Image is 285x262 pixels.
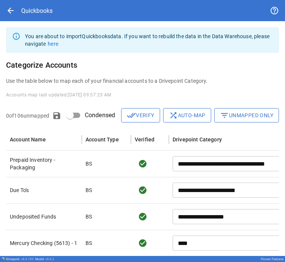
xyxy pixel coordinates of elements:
span: v 5.0.2 [45,257,54,261]
div: Drivepoint [6,257,34,261]
div: Verified [135,136,154,143]
span: shuffle [169,111,178,120]
span: v 6.0.109 [21,257,34,261]
a: here [48,41,58,47]
div: Model [35,257,54,261]
img: Drivepoint [2,257,5,260]
div: You are about to import Quickbooks data. If you want to rebuild the data in the Data Warehouse, p... [25,29,273,51]
button: Verify [121,108,160,122]
p: BS [86,213,92,220]
p: BS [86,186,92,194]
span: arrow_back [6,6,15,15]
div: Drivepoint Category [173,136,222,143]
div: Account Type [86,136,119,143]
h6: Categorize Accounts [6,59,279,71]
span: Condensed [85,111,115,120]
span: filter_list [220,111,229,120]
button: Auto-map [163,108,211,122]
p: Mercury Checking (5613) - 1 [10,239,78,247]
span: done_all [127,111,136,120]
p: 0 of 106 unmapped [6,112,49,119]
p: Use the table below to map each of your financial accounts to a Drivepoint Category. [6,77,279,85]
div: Quickbooks [21,7,53,14]
div: Pioneer Pastures [261,257,283,261]
span: Accounts map last updated: [DATE] 09:57:23 AM [6,92,111,98]
div: Account Name [10,136,46,143]
p: BS [86,239,92,247]
p: Undeposited Funds [10,213,78,220]
p: Due To's [10,186,78,194]
p: Prepaid Inventory - Packaging [10,156,78,171]
p: BS [86,160,92,167]
button: Unmapped Only [214,108,279,122]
